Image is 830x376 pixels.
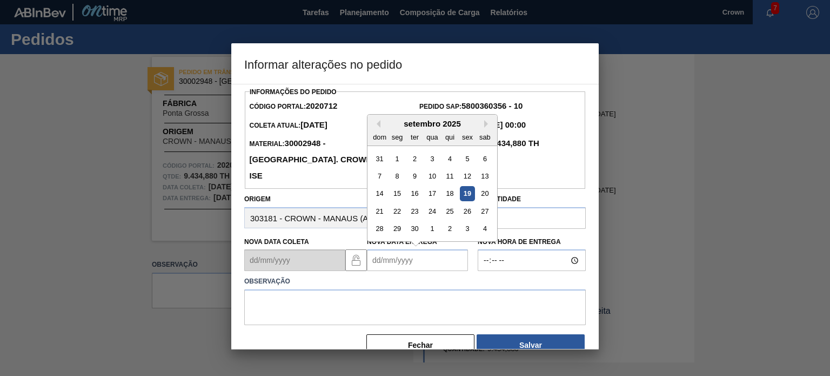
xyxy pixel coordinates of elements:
div: Choose domingo, 28 de setembro de 2025 [372,222,387,236]
div: Choose quinta-feira, 2 de outubro de 2025 [443,222,457,236]
strong: [DATE] 00:00 [476,120,526,129]
div: Choose quinta-feira, 4 de setembro de 2025 [443,151,457,166]
label: Observação [244,274,586,289]
button: Previous Month [373,120,380,128]
div: Choose quarta-feira, 17 de setembro de 2025 [425,187,439,201]
div: Choose segunda-feira, 22 de setembro de 2025 [390,204,405,219]
div: Choose sexta-feira, 5 de setembro de 2025 [460,151,474,166]
div: Choose terça-feira, 2 de setembro de 2025 [407,151,422,166]
label: Informações do Pedido [250,88,337,96]
div: Choose segunda-feira, 1 de setembro de 2025 [390,151,405,166]
div: Choose sábado, 4 de outubro de 2025 [478,222,492,236]
div: sex [460,130,474,144]
div: setembro 2025 [367,119,497,128]
div: Choose domingo, 31 de agosto de 2025 [372,151,387,166]
button: Salvar [477,334,585,356]
div: Choose quinta-feira, 25 de setembro de 2025 [443,204,457,219]
span: Material: [249,140,406,180]
div: Choose terça-feira, 30 de setembro de 2025 [407,222,422,236]
strong: 9.434,880 TH [488,138,539,148]
strong: 30002948 - [GEOGRAPHIC_DATA]. CROWN; PRATA; ISE [249,138,406,180]
strong: 2020712 [306,101,337,110]
div: Choose segunda-feira, 15 de setembro de 2025 [390,187,405,201]
div: Choose quarta-feira, 24 de setembro de 2025 [425,204,439,219]
div: qui [443,130,457,144]
div: sab [478,130,492,144]
div: Choose sábado, 6 de setembro de 2025 [478,151,492,166]
div: Choose quarta-feira, 3 de setembro de 2025 [425,151,439,166]
label: Nova Data Coleta [244,238,309,246]
div: Choose segunda-feira, 29 de setembro de 2025 [390,222,405,236]
div: Choose domingo, 7 de setembro de 2025 [372,169,387,183]
div: qua [425,130,439,144]
button: Fechar [366,334,474,356]
div: Choose quinta-feira, 11 de setembro de 2025 [443,169,457,183]
button: Next Month [484,120,492,128]
input: dd/mm/yyyy [244,249,345,271]
div: Choose terça-feira, 9 de setembro de 2025 [407,169,422,183]
div: Choose sábado, 13 de setembro de 2025 [478,169,492,183]
label: Quantidade [478,195,521,203]
div: Choose sexta-feira, 12 de setembro de 2025 [460,169,474,183]
strong: [DATE] [300,120,327,129]
img: unlocked [350,254,363,267]
div: Choose quarta-feira, 10 de setembro de 2025 [425,169,439,183]
div: Choose sexta-feira, 26 de setembro de 2025 [460,204,474,219]
div: dom [372,130,387,144]
div: Choose domingo, 14 de setembro de 2025 [372,187,387,201]
label: Origem [244,195,271,203]
strong: 5800360356 - 10 [461,101,523,110]
span: Coleta Atual: [249,122,327,129]
div: Choose terça-feira, 16 de setembro de 2025 [407,187,422,201]
span: Pedido SAP: [419,103,523,110]
div: Choose domingo, 21 de setembro de 2025 [372,204,387,219]
div: Choose sexta-feira, 19 de setembro de 2025 [460,187,474,201]
input: dd/mm/yyyy [367,249,468,271]
div: Choose sexta-feira, 3 de outubro de 2025 [460,222,474,236]
label: Nova Hora de Entrega [478,234,586,250]
h3: Informar alterações no pedido [231,43,599,84]
div: ter [407,130,422,144]
div: month 2025-09 [371,150,493,238]
label: Nova Data Entrega [367,238,437,246]
div: Choose quinta-feira, 18 de setembro de 2025 [443,187,457,201]
div: Choose quarta-feira, 1 de outubro de 2025 [425,222,439,236]
div: Choose segunda-feira, 8 de setembro de 2025 [390,169,405,183]
span: Código Portal: [249,103,337,110]
div: Choose terça-feira, 23 de setembro de 2025 [407,204,422,219]
div: Choose sábado, 20 de setembro de 2025 [478,187,492,201]
div: Choose sábado, 27 de setembro de 2025 [478,204,492,219]
button: unlocked [345,249,367,271]
div: seg [390,130,405,144]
